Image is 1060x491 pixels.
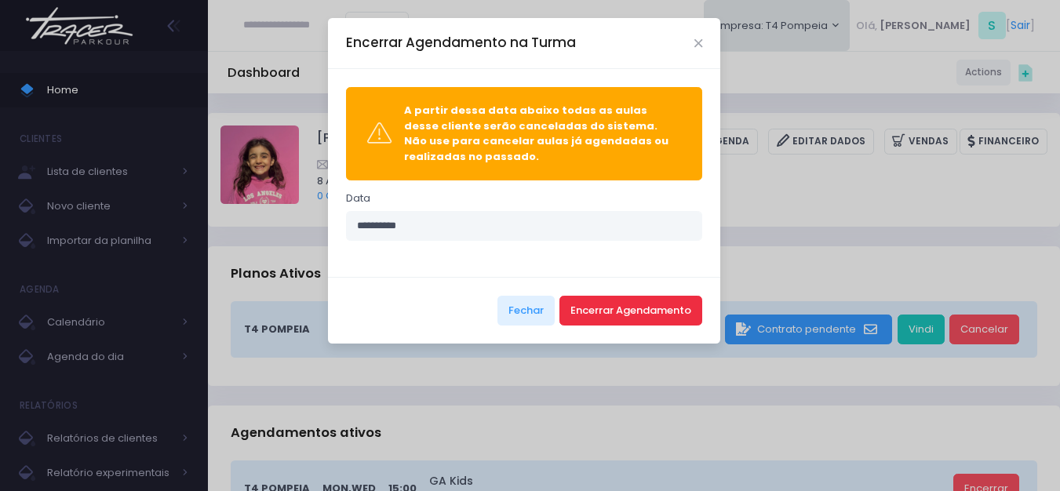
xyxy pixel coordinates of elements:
[346,33,576,53] h5: Encerrar Agendamento na Turma
[346,191,370,206] label: Data
[559,296,702,326] button: Encerrar Agendamento
[497,296,555,326] button: Fechar
[694,39,702,47] button: Close
[404,103,681,164] div: A partir dessa data abaixo todas as aulas desse cliente serão canceladas do sistema. Não use para...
